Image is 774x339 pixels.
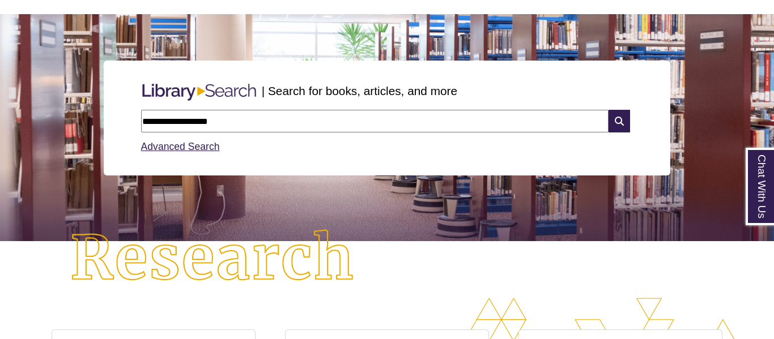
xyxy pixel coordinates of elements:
p: | Search for books, articles, and more [262,82,457,100]
a: Advanced Search [141,141,220,152]
i: Search [609,110,630,132]
img: Research [39,198,387,319]
img: Libary Search [137,79,262,105]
